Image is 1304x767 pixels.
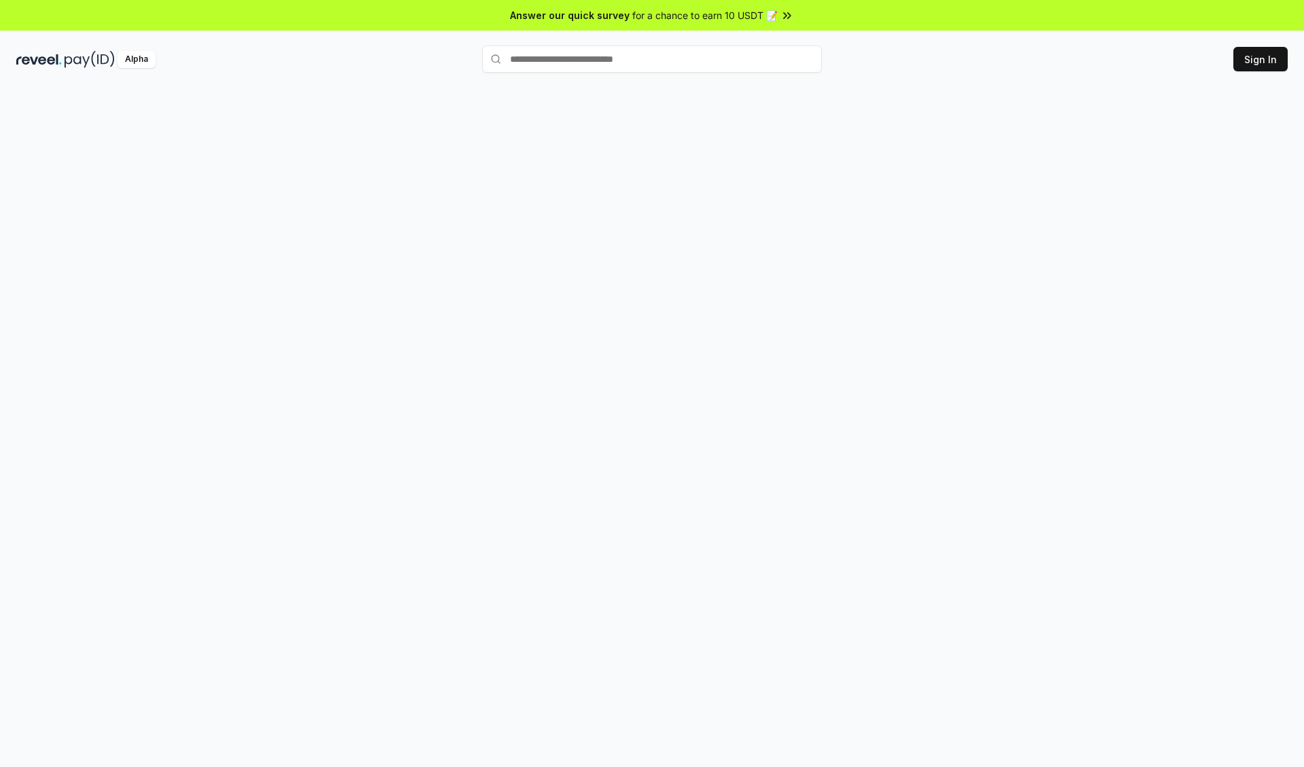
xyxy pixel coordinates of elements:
img: pay_id [65,51,115,68]
span: for a chance to earn 10 USDT 📝 [632,8,778,22]
button: Sign In [1233,47,1288,71]
div: Alpha [117,51,156,68]
img: reveel_dark [16,51,62,68]
span: Answer our quick survey [510,8,630,22]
